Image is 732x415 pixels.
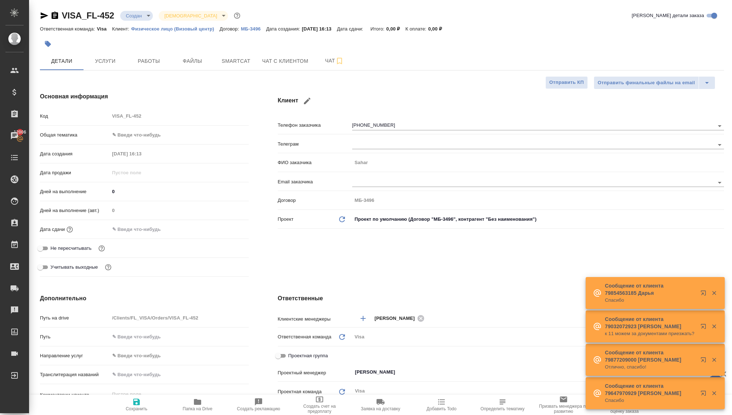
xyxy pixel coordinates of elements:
[715,140,725,150] button: Open
[361,406,400,411] span: Заявка на доставку
[110,331,249,342] input: ✎ Введи что-нибудь
[375,314,427,323] div: [PERSON_NAME]
[112,131,240,139] div: ✎ Введи что-нибудь
[65,225,74,234] button: Если добавить услуги и заполнить их объемом, то дата рассчитается автоматически
[278,159,352,166] p: ФИО заказчика
[40,188,110,195] p: Дней на выполнение
[44,57,79,66] span: Детали
[337,26,365,32] p: Дата сдачи:
[549,78,584,87] span: Отправить КП
[40,36,56,52] button: Добавить тэг
[220,26,241,32] p: Договор:
[386,26,406,32] p: 0,00 ₽
[278,197,352,204] p: Договор
[228,395,289,415] button: Создать рекламацию
[40,294,249,303] h4: Дополнительно
[124,13,144,19] button: Создан
[411,395,472,415] button: Добавить Todo
[605,330,696,337] p: к 11 можем за документами приезжать?
[40,131,110,139] p: Общая тематика
[605,397,696,404] p: Спасибо
[715,121,725,131] button: Open
[9,129,30,136] span: 12006
[278,92,724,110] h4: Клиент
[352,157,724,168] input: Пустое поле
[278,122,352,129] p: Телефон заказчика
[598,79,695,87] span: Отправить финальные файлы на email
[707,323,721,330] button: Закрыть
[278,178,352,186] p: Email заказчика
[106,395,167,415] button: Сохранить
[126,406,147,411] span: Сохранить
[40,150,110,158] p: Дата создания
[40,226,65,233] p: Дата сдачи
[605,382,696,397] p: Сообщение от клиента 79647970929 [PERSON_NAME]
[428,26,447,32] p: 0,00 ₽
[175,57,210,66] span: Файлы
[533,395,594,415] button: Призвать менеджера по развитию
[715,178,725,188] button: Open
[278,316,352,323] p: Клиентские менеджеры
[696,386,713,403] button: Открыть в новой вкладке
[289,395,350,415] button: Создать счет на предоплату
[480,406,524,411] span: Определить тематику
[605,316,696,330] p: Сообщение от клиента 79032072923 [PERSON_NAME]
[110,313,249,323] input: Пустое поле
[278,369,352,377] p: Проектный менеджер
[241,26,266,32] p: МБ-3496
[352,331,724,343] div: Visa
[605,349,696,363] p: Сообщение от клиента 79877209000 [PERSON_NAME]
[707,390,721,396] button: Закрыть
[110,186,249,197] input: ✎ Введи что-нибудь
[2,127,27,145] a: 12006
[232,11,242,20] button: Доп статусы указывают на важность/срочность заказа
[50,11,59,20] button: Скопировать ссылку
[88,57,123,66] span: Услуги
[50,264,98,271] span: Учитывать выходные
[241,25,266,32] a: МБ-3496
[293,404,346,414] span: Создать счет на предоплату
[219,57,253,66] span: Smartcat
[696,353,713,370] button: Открыть в новой вкладке
[40,169,110,176] p: Дата продажи
[354,310,372,327] button: Добавить менеджера
[707,357,721,363] button: Закрыть
[110,205,249,216] input: Пустое поле
[278,141,352,148] p: Телеграм
[288,352,328,359] span: Проектная группа
[103,263,113,272] button: Выбери, если сб и вс нужно считать рабочими днями для выполнения заказа.
[40,371,110,378] p: Транслитерация названий
[131,57,166,66] span: Работы
[594,76,699,89] button: Отправить финальные файлы на email
[278,333,332,341] p: Ответственная команда
[112,26,131,32] p: Клиент:
[62,11,114,20] a: VISA_FL-452
[352,195,724,206] input: Пустое поле
[696,319,713,337] button: Открыть в новой вкладке
[237,406,280,411] span: Создать рекламацию
[605,297,696,304] p: Спасибо
[262,57,308,66] span: Чат с клиентом
[110,148,173,159] input: Пустое поле
[40,333,110,341] p: Путь
[110,129,249,141] div: ✎ Введи что-нибудь
[335,57,344,65] svg: Подписаться
[110,224,173,235] input: ✎ Введи что-нибудь
[110,111,249,121] input: Пустое поле
[131,26,220,32] p: Физическое лицо (Визовый центр)
[40,11,49,20] button: Скопировать ссылку для ЯМессенджера
[40,207,110,214] p: Дней на выполнение (авт.)
[112,352,240,359] div: ✎ Введи что-нибудь
[97,244,106,253] button: Включи, если не хочешь, чтобы указанная дата сдачи изменилась после переставления заказа в 'Подтв...
[632,12,704,19] span: [PERSON_NAME] детали заказа
[40,352,110,359] p: Направление услуг
[375,315,419,322] span: [PERSON_NAME]
[183,406,212,411] span: Папка на Drive
[427,406,456,411] span: Добавить Todo
[707,290,721,296] button: Закрыть
[40,26,97,32] p: Ответственная команда:
[50,245,91,252] span: Не пересчитывать
[40,92,249,101] h4: Основная информация
[110,167,173,178] input: Пустое поле
[317,56,352,65] span: Чат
